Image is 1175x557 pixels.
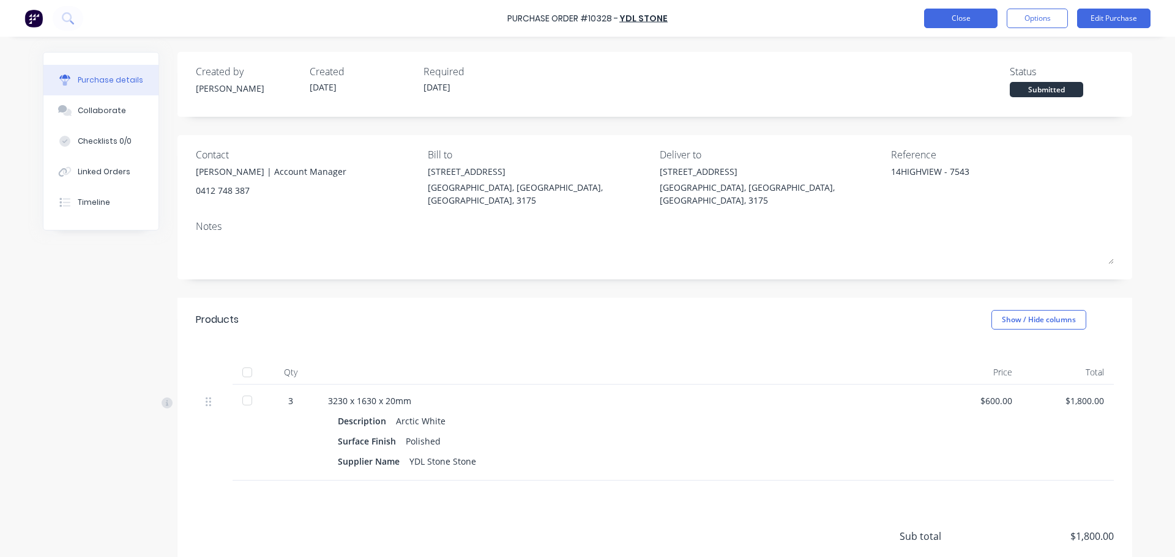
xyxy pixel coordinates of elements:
[991,529,1114,544] span: $1,800.00
[940,394,1012,407] div: $600.00
[310,64,414,79] div: Created
[196,312,239,327] div: Products
[396,412,446,430] div: Arctic White
[1010,82,1083,97] div: Submitted
[328,394,920,407] div: 3230 x 1630 x 20mm
[428,165,651,178] div: [STREET_ADDRESS]
[78,105,126,116] div: Collaborate
[1077,9,1151,28] button: Edit Purchase
[619,12,668,24] a: YDL Stone
[1007,9,1068,28] button: Options
[78,166,130,177] div: Linked Orders
[900,529,991,544] span: Sub total
[273,394,308,407] div: 3
[660,165,882,178] div: [STREET_ADDRESS]
[196,82,300,95] div: [PERSON_NAME]
[924,9,998,28] button: Close
[1032,394,1104,407] div: $1,800.00
[196,147,419,162] div: Contact
[891,165,1044,193] textarea: 14HIGHVIEW - 7543
[428,181,651,207] div: [GEOGRAPHIC_DATA], [GEOGRAPHIC_DATA], [GEOGRAPHIC_DATA], 3175
[196,165,346,178] div: [PERSON_NAME] | Account Manager
[24,9,43,28] img: Factory
[409,452,476,470] div: YDL Stone Stone
[78,136,132,147] div: Checklists 0/0
[43,126,159,157] button: Checklists 0/0
[991,310,1086,330] button: Show / Hide columns
[428,147,651,162] div: Bill to
[891,147,1114,162] div: Reference
[43,65,159,95] button: Purchase details
[43,95,159,126] button: Collaborate
[78,197,110,208] div: Timeline
[43,157,159,187] button: Linked Orders
[338,412,396,430] div: Description
[338,432,406,450] div: Surface Finish
[507,12,618,25] div: Purchase Order #10328 -
[406,432,441,450] div: Polished
[196,184,346,197] div: 0412 748 387
[196,64,300,79] div: Created by
[263,360,318,385] div: Qty
[1022,360,1114,385] div: Total
[338,452,409,470] div: Supplier Name
[78,75,143,86] div: Purchase details
[196,219,1114,234] div: Notes
[423,64,528,79] div: Required
[1010,64,1114,79] div: Status
[930,360,1022,385] div: Price
[43,187,159,218] button: Timeline
[660,181,882,207] div: [GEOGRAPHIC_DATA], [GEOGRAPHIC_DATA], [GEOGRAPHIC_DATA], 3175
[660,147,882,162] div: Deliver to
